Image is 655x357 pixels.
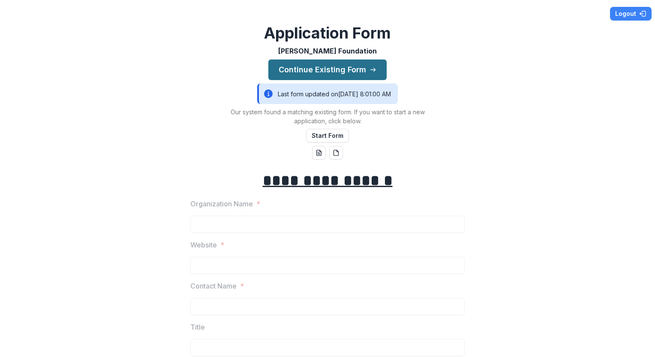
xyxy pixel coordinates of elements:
p: [PERSON_NAME] Foundation [278,46,377,56]
button: Start Form [306,129,349,143]
h2: Application Form [264,24,391,42]
button: word-download [312,146,326,160]
button: Logout [610,7,652,21]
p: Website [190,240,217,250]
p: Title [190,322,205,332]
div: Last form updated on [DATE] 8:01:00 AM [257,83,398,104]
button: pdf-download [329,146,343,160]
p: Our system found a matching existing form. If you want to start a new application, click below. [220,107,435,125]
button: Continue Existing Form [268,59,387,80]
p: Contact Name [190,281,237,291]
p: Organization Name [190,199,253,209]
